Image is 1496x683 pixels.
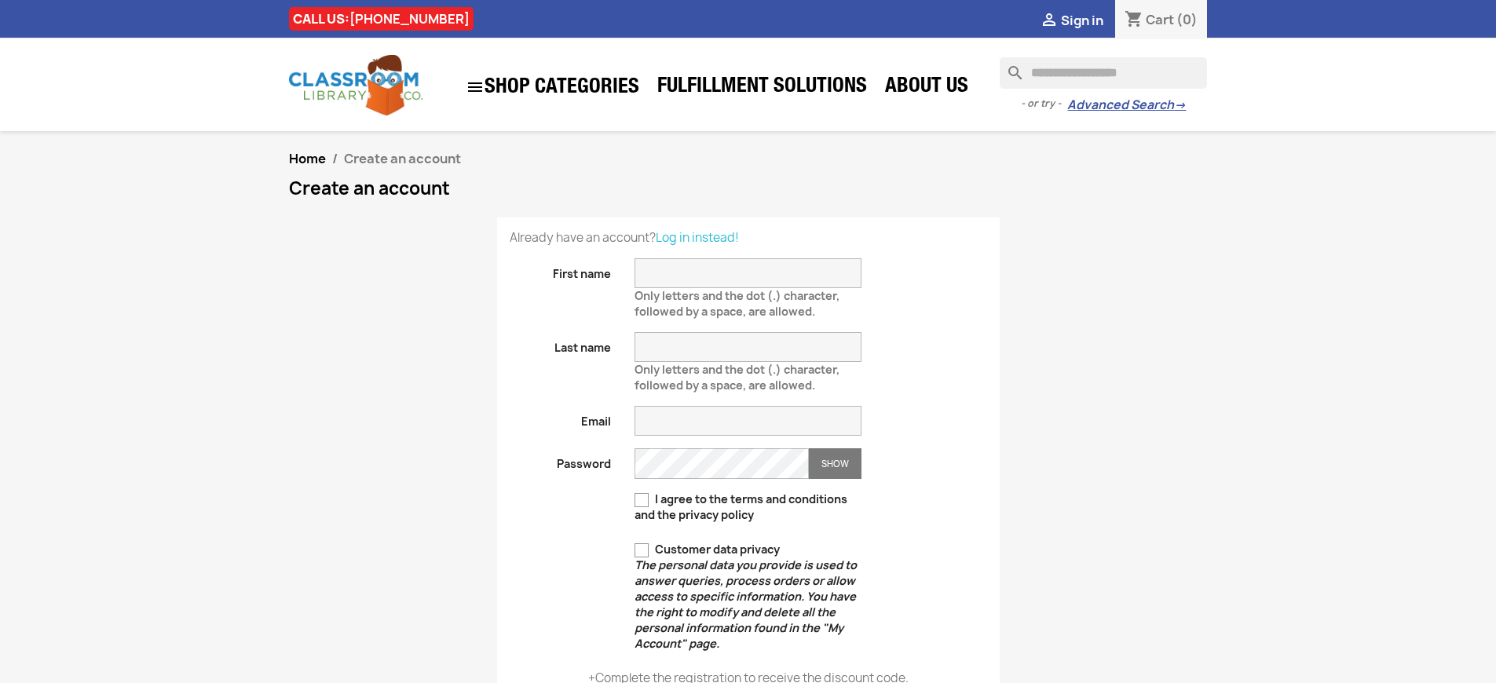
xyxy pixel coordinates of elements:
a: About Us [877,72,976,104]
span: Create an account [344,150,461,167]
a: SHOP CATEGORIES [458,70,647,104]
input: Password input [635,448,809,479]
i: search [1000,57,1019,76]
button: Show [809,448,861,479]
span: Cart [1146,11,1174,28]
i:  [1040,12,1059,31]
span: Sign in [1061,12,1103,29]
label: Password [498,448,624,472]
span: - or try - [1021,96,1067,111]
span: → [1174,97,1186,113]
input: Search [1000,57,1207,89]
img: Classroom Library Company [289,55,422,115]
label: Last name [498,332,624,356]
a: Home [289,150,326,167]
a: Log in instead! [656,229,739,246]
span: (0) [1176,11,1198,28]
i: shopping_cart [1125,11,1143,30]
p: Already have an account? [510,230,987,246]
em: The personal data you provide is used to answer queries, process orders or allow access to specif... [635,557,857,651]
label: First name [498,258,624,282]
a: [PHONE_NUMBER] [349,10,470,27]
div: CALL US: [289,7,474,31]
i:  [466,78,485,97]
h1: Create an account [289,179,1208,198]
span: Only letters and the dot (.) character, followed by a space, are allowed. [635,282,839,319]
label: Email [498,406,624,429]
a: Fulfillment Solutions [649,72,875,104]
label: Customer data privacy [635,542,861,652]
span: Only letters and the dot (.) character, followed by a space, are allowed. [635,356,839,393]
a: Advanced Search→ [1067,97,1186,113]
a:  Sign in [1040,12,1103,29]
label: I agree to the terms and conditions and the privacy policy [635,491,861,523]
